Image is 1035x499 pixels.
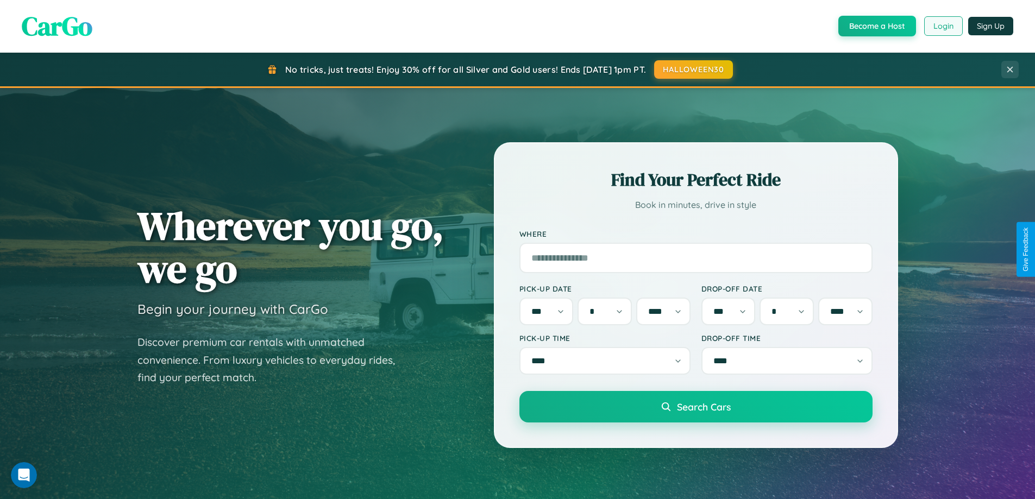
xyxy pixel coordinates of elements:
[519,229,873,238] label: Where
[11,462,37,488] iframe: Intercom live chat
[137,301,328,317] h3: Begin your journey with CarGo
[519,284,691,293] label: Pick-up Date
[677,401,731,413] span: Search Cars
[838,16,916,36] button: Become a Host
[1022,228,1030,271] div: Give Feedback
[519,197,873,213] p: Book in minutes, drive in style
[701,333,873,343] label: Drop-off Time
[22,8,92,44] span: CarGo
[968,17,1013,35] button: Sign Up
[654,60,733,79] button: HALLOWEEN30
[519,333,691,343] label: Pick-up Time
[137,333,409,387] p: Discover premium car rentals with unmatched convenience. From luxury vehicles to everyday rides, ...
[285,64,646,75] span: No tricks, just treats! Enjoy 30% off for all Silver and Gold users! Ends [DATE] 1pm PT.
[137,204,444,290] h1: Wherever you go, we go
[924,16,963,36] button: Login
[519,168,873,192] h2: Find Your Perfect Ride
[701,284,873,293] label: Drop-off Date
[519,391,873,422] button: Search Cars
